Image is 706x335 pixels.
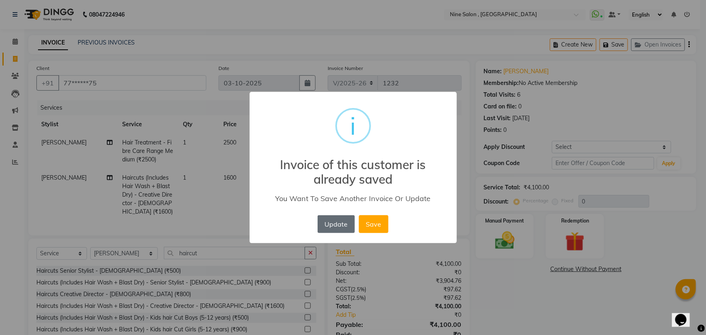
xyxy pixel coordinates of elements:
h2: Invoice of this customer is already saved [250,148,457,187]
iframe: chat widget [672,303,698,327]
button: Update [318,215,355,233]
button: Save [359,215,388,233]
div: You Want To Save Another Invoice Or Update [261,194,445,203]
div: i [350,110,356,142]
